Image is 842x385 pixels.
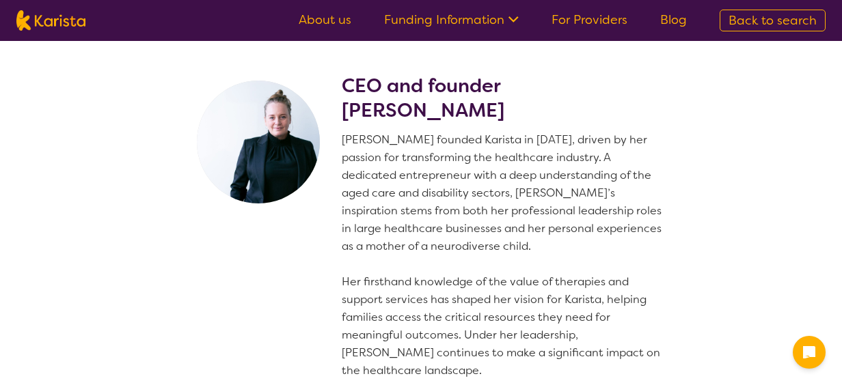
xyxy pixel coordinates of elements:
[552,12,627,28] a: For Providers
[342,74,667,123] h2: CEO and founder [PERSON_NAME]
[342,131,667,380] p: [PERSON_NAME] founded Karista in [DATE], driven by her passion for transforming the healthcare in...
[16,10,85,31] img: Karista logo
[720,10,826,31] a: Back to search
[660,12,687,28] a: Blog
[299,12,351,28] a: About us
[384,12,519,28] a: Funding Information
[729,12,817,29] span: Back to search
